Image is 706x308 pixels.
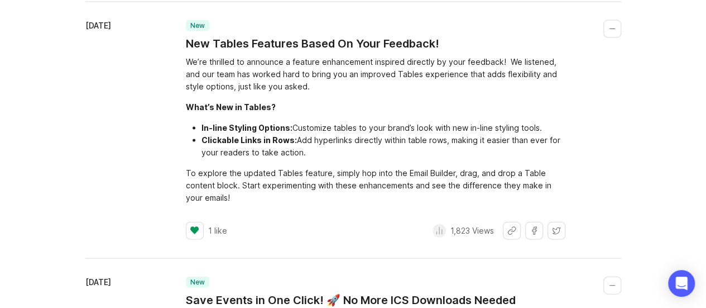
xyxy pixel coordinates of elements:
button: 1 like [186,222,227,240]
button: Collapse changelog entry [603,20,621,38]
button: Share on Facebook [525,222,543,240]
div: What’s New in Tables? [186,102,276,112]
time: [DATE] [85,277,111,287]
div: In-line Styling Options: [201,123,292,132]
a: New Tables Features Based On Your Feedback! [186,36,439,51]
p: 1,823 Views [450,225,494,236]
p: 1 like [208,225,227,236]
div: Clickable Links in Rows: [201,135,297,145]
p: new [190,278,205,287]
div: Open Intercom Messenger [668,270,695,297]
button: Collapse changelog entry [603,277,621,295]
div: To explore the updated Tables feature, simply hop into the Email Builder, drag, and drop a Table ... [186,167,565,204]
li: Customize tables to your brand’s look with new in-line styling tools. [201,122,565,134]
button: Share link [503,222,521,240]
a: Save Events in One Click! 🚀 No More ICS Downloads Needed [186,292,516,308]
div: We’re thrilled to announce a feature enhancement inspired directly by your feedback! We listened,... [186,56,565,93]
p: new [190,21,205,30]
time: [DATE] [85,21,111,30]
button: Share on X [547,222,565,240]
li: Add hyperlinks directly within table rows, making it easier than ever for your readers to take ac... [201,134,565,159]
